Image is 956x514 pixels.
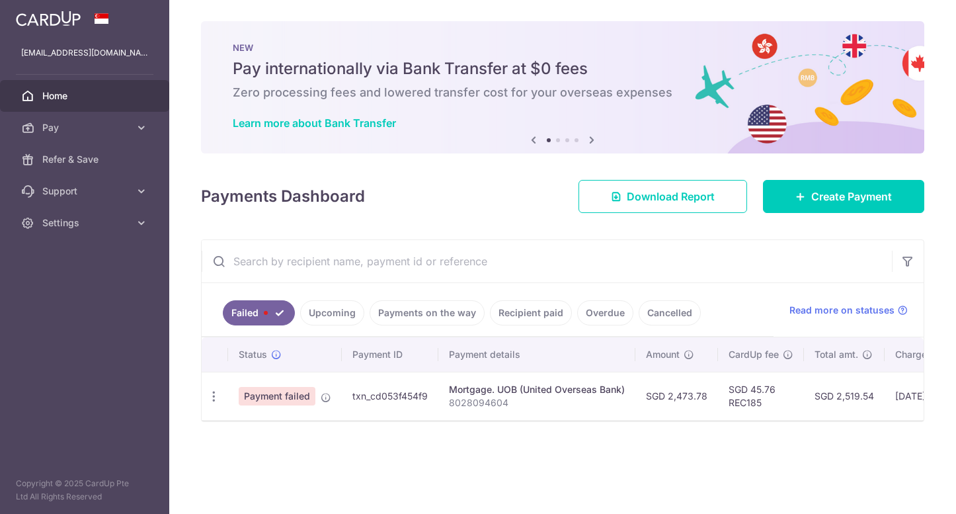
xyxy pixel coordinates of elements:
img: CardUp [16,11,81,26]
td: SGD 2,519.54 [804,372,885,420]
span: Settings [42,216,130,230]
span: Support [42,185,130,198]
span: Create Payment [811,189,892,204]
img: Bank transfer banner [201,21,924,153]
a: Create Payment [763,180,924,213]
span: Download Report [627,189,715,204]
span: Refer & Save [42,153,130,166]
td: SGD 2,473.78 [635,372,718,420]
span: Amount [646,348,680,361]
td: SGD 45.76 REC185 [718,372,804,420]
a: Cancelled [639,300,701,325]
h4: Payments Dashboard [201,185,365,208]
a: Download Report [578,180,747,213]
span: Total amt. [815,348,858,361]
th: Payment details [438,337,635,372]
h5: Pay internationally via Bank Transfer at $0 fees [233,58,893,79]
span: Read more on statuses [789,304,895,317]
p: NEW [233,42,893,53]
span: Pay [42,121,130,134]
th: Payment ID [342,337,438,372]
span: CardUp fee [729,348,779,361]
h6: Zero processing fees and lowered transfer cost for your overseas expenses [233,85,893,101]
a: Failed [223,300,295,325]
span: Charge date [895,348,949,361]
a: Read more on statuses [789,304,908,317]
span: Status [239,348,267,361]
a: Upcoming [300,300,364,325]
span: Home [42,89,130,103]
input: Search by recipient name, payment id or reference [202,240,892,282]
div: Mortgage. UOB (United Overseas Bank) [449,383,625,396]
p: [EMAIL_ADDRESS][DOMAIN_NAME] [21,46,148,60]
a: Payments on the way [370,300,485,325]
td: txn_cd053f454f9 [342,372,438,420]
a: Overdue [577,300,633,325]
a: Recipient paid [490,300,572,325]
a: Learn more about Bank Transfer [233,116,396,130]
p: 8028094604 [449,396,625,409]
span: Payment failed [239,387,315,406]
